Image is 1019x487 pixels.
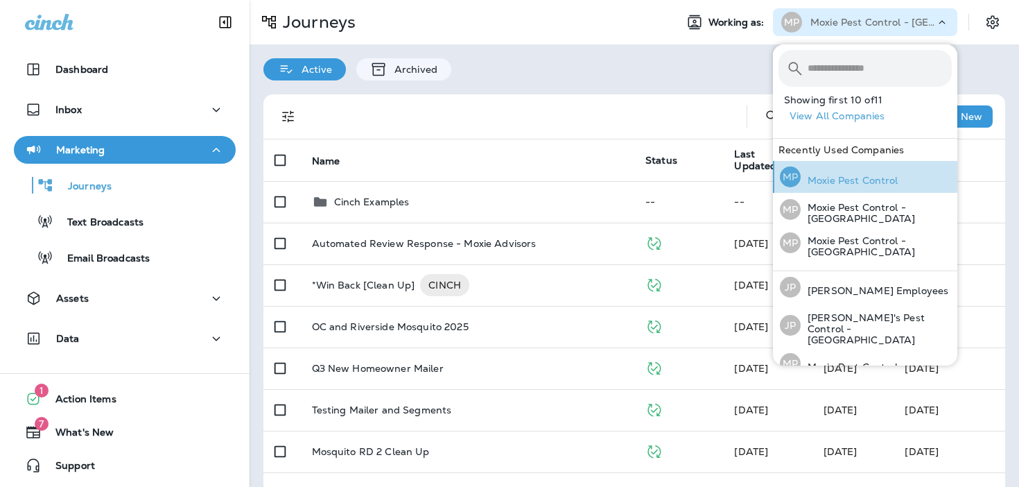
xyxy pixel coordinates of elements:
p: Data [56,333,80,344]
p: [PERSON_NAME]'s Pest Control - [GEOGRAPHIC_DATA] [801,312,952,345]
button: 7What's New [14,418,236,446]
p: Journeys [277,12,356,33]
p: Marketing [56,144,105,155]
td: [DATE] [894,431,1005,472]
span: Shannon Davis [734,237,768,250]
button: Inbox [14,96,236,123]
button: MPMoxie Pest Control - [GEOGRAPHIC_DATA] [773,193,957,226]
p: Inbox [55,104,82,115]
button: Email Broadcasts [14,243,236,272]
p: Moxie Pest Control - [GEOGRAPHIC_DATA] [810,17,935,28]
span: 1 [35,384,49,398]
button: Settings [980,10,1005,35]
p: Active [295,64,332,75]
button: Assets [14,284,236,312]
span: What's New [42,427,114,443]
p: Showing first 10 of 11 [784,94,957,105]
button: MPMoxie Pest Control [773,348,957,379]
span: Last Updated [734,148,788,172]
span: Published [645,444,663,456]
td: -- [634,181,723,223]
p: Automated Review Response - Moxie Advisors [312,238,537,249]
p: *Win Back [Clean Up] [312,274,415,296]
span: Jason Munk [824,404,857,416]
div: JP [780,315,801,336]
p: Mosquito RD 2 Clean Up [312,446,430,457]
button: Filters [275,103,302,130]
p: Testing Mailer and Segments [312,404,452,416]
p: [PERSON_NAME] Employees [801,285,948,296]
p: OC and Riverside Mosquito 2025 [312,321,469,332]
span: 7 [35,417,49,431]
p: Moxie Pest Control [801,361,898,373]
button: Data [14,325,236,352]
button: Dashboard [14,55,236,83]
span: Jason Munk [734,404,768,416]
span: Jason Munk [734,445,768,458]
p: Moxie Pest Control - [GEOGRAPHIC_DATA] [801,235,952,257]
button: MPMoxie Pest Control [773,161,957,193]
p: New [961,111,982,122]
p: Archived [387,64,437,75]
div: MP [780,166,801,187]
p: Journeys [54,180,112,194]
div: Recently Used Companies [773,139,957,161]
span: Published [645,361,663,373]
td: -- [723,181,812,223]
div: MP [781,12,802,33]
p: Text Broadcasts [53,216,143,230]
span: Last Updated [734,148,806,172]
span: Jason Munk [824,362,857,375]
span: Status [645,154,677,166]
div: MP [780,232,801,253]
button: 1Action Items [14,385,236,413]
span: Working as: [708,17,767,28]
button: Text Broadcasts [14,207,236,236]
button: View All Companies [784,105,957,127]
button: Search Journeys [758,103,786,130]
button: Journeys [14,171,236,200]
div: MP [780,353,801,374]
button: Support [14,452,236,479]
p: Q3 New Homeowner Mailer [312,363,444,374]
p: Dashboard [55,64,108,75]
td: [DATE] [894,348,1005,389]
p: Assets [56,293,89,304]
div: CINCH [420,274,469,296]
button: JP[PERSON_NAME] Employees [773,271,957,303]
p: Email Broadcasts [53,253,150,266]
span: CINCH [420,278,469,292]
span: Jason Munk [734,279,768,291]
button: MPMoxie Pest Control - [GEOGRAPHIC_DATA] [773,226,957,259]
div: JP [780,277,801,298]
span: Published [645,402,663,415]
button: JP[PERSON_NAME]'s Pest Control - [GEOGRAPHIC_DATA] [773,303,957,348]
span: Support [42,460,95,477]
p: Moxie Pest Control - [GEOGRAPHIC_DATA] [801,202,952,224]
span: Jason Munk [734,362,768,375]
div: MP [780,199,801,220]
span: Jason Munk [734,321,768,333]
p: Moxie Pest Control [801,175,898,186]
span: Name [312,155,340,167]
span: Jason Munk [824,445,857,458]
span: Name [312,155,358,167]
span: Published [645,319,663,332]
td: [DATE] [894,389,1005,431]
span: Published [645,236,663,248]
p: Cinch Examples [334,196,410,207]
span: Published [645,277,663,290]
span: Action Items [42,393,116,410]
button: Marketing [14,136,236,164]
button: Collapse Sidebar [206,8,245,36]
